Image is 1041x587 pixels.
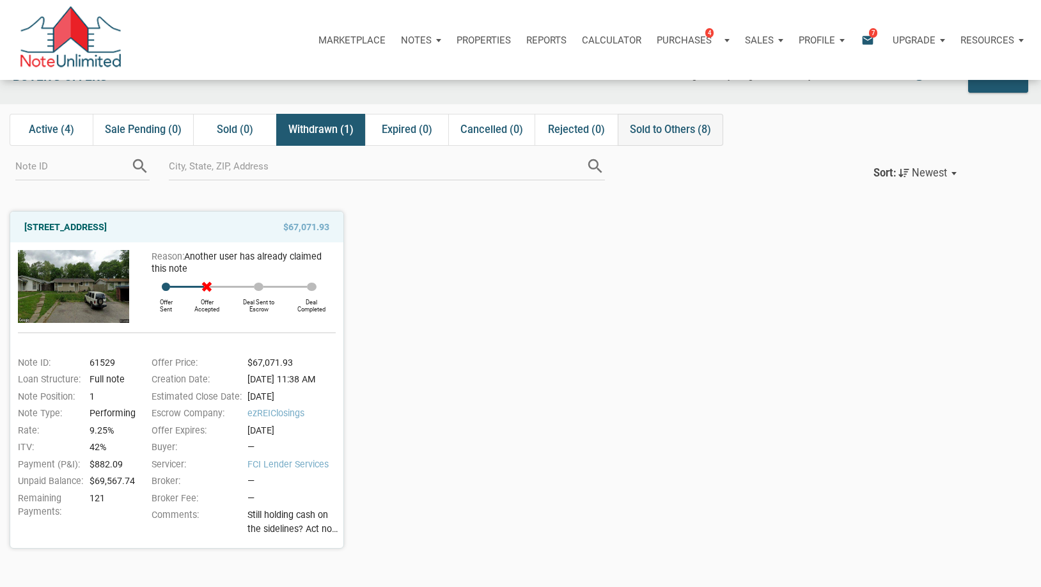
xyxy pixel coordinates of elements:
[86,407,136,420] div: Performing
[448,114,535,146] div: Cancelled (0)
[912,167,947,179] span: Newest
[799,35,835,46] p: Profile
[145,492,244,505] div: Broker Fee:
[230,291,288,313] div: Deal Sent to Escrow
[184,291,230,313] div: Offer Accepted
[618,114,723,146] div: Sold to Others (8)
[24,219,107,235] a: [STREET_ADDRESS]
[582,35,641,46] p: Calculator
[12,424,86,437] div: Rate:
[86,474,136,488] div: $69,567.74
[288,122,354,137] span: Withdrawn (1)
[15,152,130,180] input: Note ID
[145,441,244,454] div: Buyer:
[12,373,86,386] div: Loan Structure:
[860,33,875,47] i: email
[145,424,244,437] div: Offer Expires:
[86,441,136,454] div: 42%
[401,35,432,46] p: Notes
[247,474,342,488] div: —
[705,27,714,38] span: 4
[526,35,567,46] p: Reports
[86,458,136,471] div: $882.09
[244,356,342,370] div: $67,071.93
[885,21,953,59] button: Upgrade
[869,27,877,38] span: 7
[953,21,1031,59] button: Resources
[12,492,86,519] div: Remaining Payments:
[12,407,86,420] div: Note Type:
[93,114,193,146] div: Sale Pending (0)
[145,356,244,370] div: Offer Price:
[145,373,244,386] div: Creation Date:
[86,373,136,386] div: Full note
[247,493,254,503] span: —
[244,373,342,386] div: [DATE] 11:38 AM
[586,157,605,176] i: search
[12,390,86,403] div: Note Position:
[105,122,182,137] span: Sale Pending (0)
[19,6,122,74] img: NoteUnlimited
[29,122,74,137] span: Active (4)
[980,68,1016,86] div: Reload
[960,35,1014,46] p: Resources
[535,114,618,146] div: Rejected (0)
[10,114,93,146] div: Active (4)
[382,122,432,137] span: Expired (0)
[86,390,136,403] div: 1
[12,474,86,488] div: Unpaid Balance:
[288,291,336,313] div: Deal Completed
[86,356,136,370] div: 61529
[12,458,86,471] div: Payment (P&I):
[393,21,449,59] button: Notes
[247,407,342,420] span: ezREIClosings
[365,114,448,146] div: Expired (0)
[862,159,968,189] button: Sort:Newest
[630,122,711,137] span: Sold to Others (8)
[152,251,184,262] span: Reason:
[247,441,342,454] div: —
[283,219,329,235] span: $67,071.93
[276,114,365,146] div: Withdrawn (1)
[247,458,342,471] span: FCI Lender Services
[217,122,253,137] span: Sold (0)
[145,407,244,420] div: Escrow Company:
[244,390,342,403] div: [DATE]
[169,152,586,180] input: City, State, ZIP, Address
[247,508,342,536] span: Still holding cash on the sidelines? Act now—just 9 notes remain, and we don’t know when more wil...
[244,424,342,437] div: [DATE]
[311,21,393,59] button: Marketplace
[86,492,136,519] div: 121
[873,167,896,179] div: Sort:
[130,157,150,176] i: search
[791,21,852,59] button: Profile
[852,21,885,59] button: email7
[457,35,511,46] p: Properties
[145,508,244,540] div: Comments:
[148,291,184,313] div: Offer Sent
[318,35,386,46] p: Marketplace
[449,21,519,59] a: Properties
[12,356,86,370] div: Note ID:
[193,114,276,146] div: Sold (0)
[460,122,523,137] span: Cancelled (0)
[145,458,244,471] div: Servicer:
[145,474,244,488] div: Broker:
[893,35,935,46] p: Upgrade
[649,21,737,59] button: Purchases4
[145,390,244,403] div: Estimated Close Date:
[519,21,574,59] button: Reports
[18,250,129,323] img: 571822
[86,424,136,437] div: 9.25%
[737,21,791,59] button: Sales
[574,21,649,59] a: Calculator
[12,441,86,454] div: ITV:
[152,251,322,274] span: Another user has already claimed this note
[657,35,712,46] p: Purchases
